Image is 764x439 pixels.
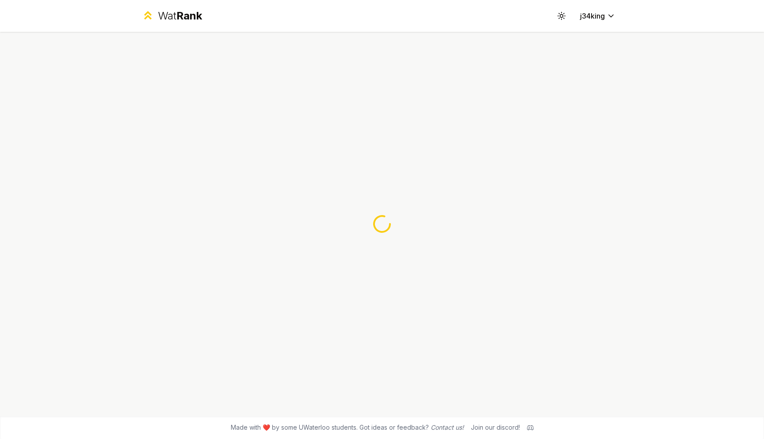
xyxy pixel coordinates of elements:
a: WatRank [141,9,202,23]
div: Join our discord! [471,423,520,432]
button: j34king [573,8,623,24]
div: Wat [158,9,202,23]
span: Made with ❤️ by some UWaterloo students. Got ideas or feedback? [231,423,464,432]
a: Contact us! [431,424,464,431]
span: Rank [176,9,202,22]
span: j34king [580,11,605,21]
